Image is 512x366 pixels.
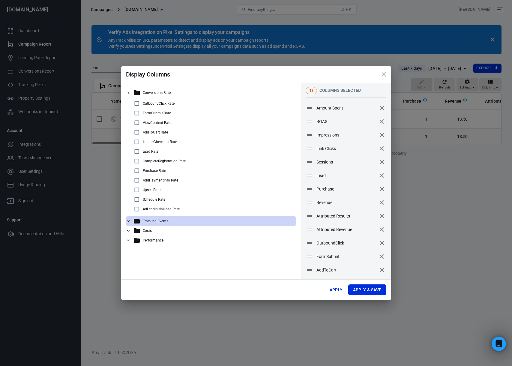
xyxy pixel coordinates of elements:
div: FormSubmitremove [301,250,391,263]
p: Costs [143,229,152,233]
span: Attributed Results [316,213,376,219]
span: Attributed Revenue [316,226,376,233]
p: Tracking Events [143,219,168,223]
p: Conversions Rate [143,91,171,95]
div: Purchaseremove [301,182,391,196]
p: InitiateCheckout Rate [143,140,177,144]
button: remove [377,170,387,181]
p: FormSubmit Rate [143,111,171,115]
span: FormSubmit [316,253,376,260]
div: Sessionsremove [301,155,391,169]
button: remove [377,143,387,154]
span: Revenue [316,199,376,206]
button: Apply [327,284,346,295]
div: Amount Spentremove [301,101,391,115]
button: remove [377,197,387,208]
button: remove [377,116,387,127]
p: CompleteRegistration Rate [143,159,186,163]
p: AddToCart Rate [143,130,168,134]
span: columns selected [319,88,361,93]
button: remove [377,224,387,235]
p: ViewContent Rate [143,121,171,125]
button: remove [377,211,387,221]
button: remove [377,184,387,194]
p: AdLeadInitialLead Rate [143,207,180,211]
span: Display Columns [126,71,170,78]
span: Impressions [316,132,376,138]
button: close [377,67,391,82]
div: AddToCartremove [301,263,391,277]
div: ROASremove [301,115,391,128]
button: remove [377,238,387,248]
iframe: Intercom live chat [492,337,506,351]
p: Schedule Rate [143,197,165,202]
span: OutboundClick [316,240,376,246]
div: Attributed Resultsremove [301,209,391,223]
span: Link Clicks [316,145,376,152]
button: remove [377,251,387,262]
span: Lead [316,172,376,179]
div: Revenueremove [301,196,391,209]
div: OutboundClickremove [301,236,391,250]
span: Purchase [316,186,376,192]
span: Sessions [316,159,376,165]
div: Link Clicksremove [301,142,391,155]
p: Performance [143,238,164,242]
p: Lead Rate [143,149,159,154]
span: ROAS [316,118,376,125]
button: remove [377,130,387,140]
p: OutboundClick Rate [143,101,175,106]
button: Apply & Save [348,284,386,295]
span: 13 [307,88,316,94]
p: AddPaymentInfo Rate [143,178,178,182]
p: Upsell Rate [143,188,161,192]
div: Leadremove [301,169,391,182]
span: AddToCart [316,267,376,273]
p: Purchase Rate [143,169,166,173]
button: remove [377,157,387,167]
div: Impressionsremove [301,128,391,142]
button: remove [377,103,387,113]
span: Amount Spent [316,105,376,111]
div: Attributed Revenueremove [301,223,391,236]
button: remove [377,265,387,275]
